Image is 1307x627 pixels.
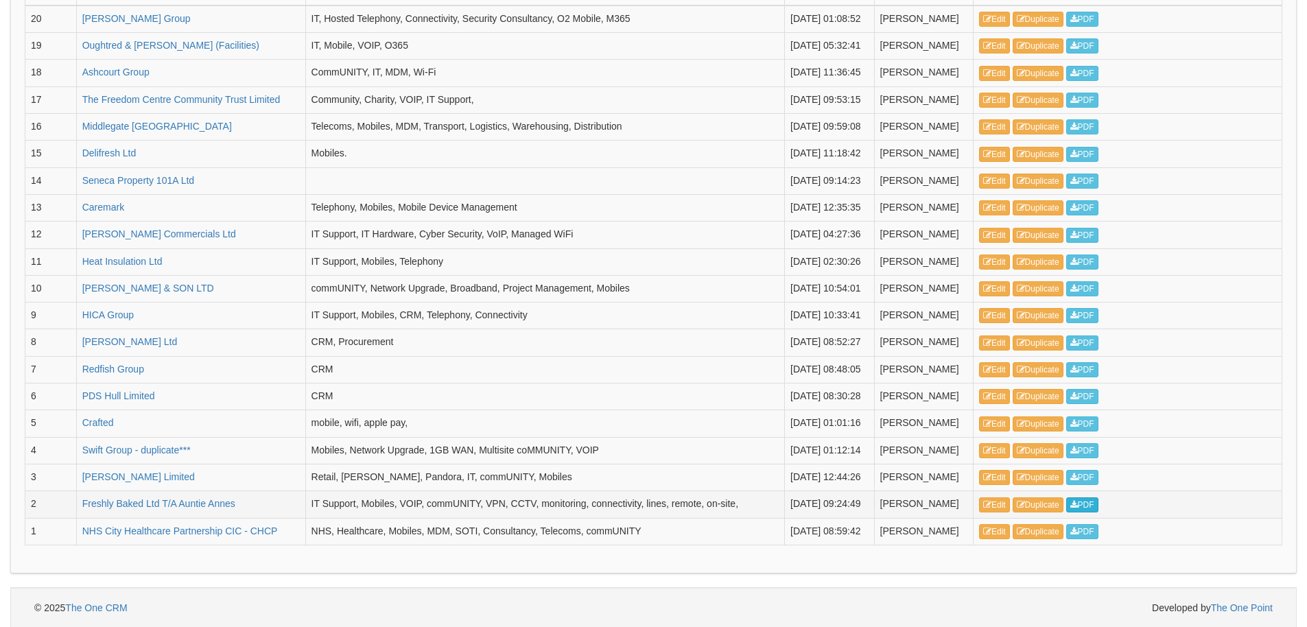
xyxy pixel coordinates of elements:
a: Edit [979,362,1010,377]
a: Edit [979,228,1010,243]
td: [DATE] 12:44:26 [785,464,875,490]
td: [DATE] 10:33:41 [785,303,875,329]
a: PDF [1066,524,1098,539]
td: [PERSON_NAME] [874,60,973,86]
td: [PERSON_NAME] [874,275,973,302]
td: [DATE] 08:30:28 [785,383,875,410]
td: Telephony, Mobiles, Mobile Device Management [305,194,785,221]
td: [DATE] 04:27:36 [785,222,875,248]
td: [DATE] 01:08:52 [785,5,875,33]
td: IT Support, Mobiles, Telephony [305,248,785,275]
td: CommUNITY, IT, MDM, Wi-Fi [305,60,785,86]
td: 15 [25,141,77,167]
td: 4 [25,437,77,464]
td: Telecoms, Mobiles, MDM, Transport, Logistics, Warehousing, Distribution [305,114,785,141]
a: PDS Hull Limited [82,390,155,401]
a: PDF [1066,147,1098,162]
td: [PERSON_NAME] [874,167,973,194]
a: Middlegate [GEOGRAPHIC_DATA] [82,121,232,132]
td: [DATE] 09:59:08 [785,114,875,141]
td: CRM [305,356,785,383]
td: 7 [25,356,77,383]
a: Duplicate [1013,174,1063,189]
td: [PERSON_NAME] [874,194,973,221]
td: [PERSON_NAME] [874,303,973,329]
a: Duplicate [1013,119,1063,134]
span: © 2025 [34,602,128,613]
a: Edit [979,416,1010,431]
a: PDF [1066,308,1098,323]
a: PDF [1066,255,1098,270]
td: 3 [25,464,77,490]
td: [DATE] 08:48:05 [785,356,875,383]
td: CRM, Procurement [305,329,785,356]
td: CRM [305,383,785,410]
a: NHS City Healthcare Partnership CIC - CHCP [82,525,278,536]
td: 14 [25,167,77,194]
a: Edit [979,389,1010,404]
a: Duplicate [1013,362,1063,377]
a: Edit [979,470,1010,485]
td: 18 [25,60,77,86]
td: [PERSON_NAME] [874,5,973,33]
a: Edit [979,524,1010,539]
td: [PERSON_NAME] [874,33,973,60]
a: PDF [1066,443,1098,458]
a: Duplicate [1013,228,1063,243]
a: Duplicate [1013,524,1063,539]
td: [PERSON_NAME] [874,86,973,113]
td: IT Support, Mobiles, VOIP, commUNITY, VPN, CCTV, monitoring, connectivity, lines, remote, on-site, [305,491,785,518]
a: [PERSON_NAME] Limited [82,471,195,482]
a: PDF [1066,119,1098,134]
td: 1 [25,518,77,545]
a: Edit [979,66,1010,81]
a: [PERSON_NAME] Commercials Ltd [82,228,236,239]
td: NHS, Healthcare, Mobiles, MDM, SOTI, Consultancy, Telecoms, commUNITY [305,518,785,545]
a: PDF [1066,93,1098,108]
a: PDF [1066,38,1098,54]
td: 12 [25,222,77,248]
a: Duplicate [1013,470,1063,485]
td: 19 [25,33,77,60]
a: Duplicate [1013,200,1063,215]
a: Edit [979,119,1010,134]
td: 6 [25,383,77,410]
a: Duplicate [1013,66,1063,81]
a: Edit [979,200,1010,215]
td: [DATE] 01:01:16 [785,410,875,437]
a: Caremark [82,202,124,213]
a: Ashcourt Group [82,67,150,78]
a: Delifresh Ltd [82,147,137,158]
td: 5 [25,410,77,437]
a: The Freedom Centre Community Trust Limited [82,94,281,105]
a: Duplicate [1013,93,1063,108]
a: Edit [979,443,1010,458]
a: PDF [1066,470,1098,485]
td: IT, Mobile, VOIP, O365 [305,33,785,60]
a: Edit [979,12,1010,27]
a: Duplicate [1013,416,1063,431]
td: IT, Hosted Telephony, Connectivity, Security Consultancy, O2 Mobile, M365 [305,5,785,33]
a: The One CRM [65,602,127,613]
a: PDF [1066,12,1098,27]
td: [PERSON_NAME] [874,464,973,490]
a: Oughtred & [PERSON_NAME] (Facilities) [82,40,259,51]
a: PDF [1066,335,1098,351]
td: 11 [25,248,77,275]
td: [PERSON_NAME] [874,383,973,410]
a: PDF [1066,362,1098,377]
td: [DATE] 11:36:45 [785,60,875,86]
a: Duplicate [1013,12,1063,27]
td: [PERSON_NAME] [874,141,973,167]
a: PDF [1066,228,1098,243]
td: [DATE] 09:53:15 [785,86,875,113]
a: Duplicate [1013,389,1063,404]
a: Redfish Group [82,364,144,375]
td: [DATE] 02:30:26 [785,248,875,275]
a: Heat Insulation Ltd [82,256,163,267]
a: Edit [979,147,1010,162]
span: Developed by [1152,601,1273,615]
td: [DATE] 12:35:35 [785,194,875,221]
td: 13 [25,194,77,221]
td: commUNITY, Network Upgrade, Broadband, Project Management, Mobiles [305,275,785,302]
